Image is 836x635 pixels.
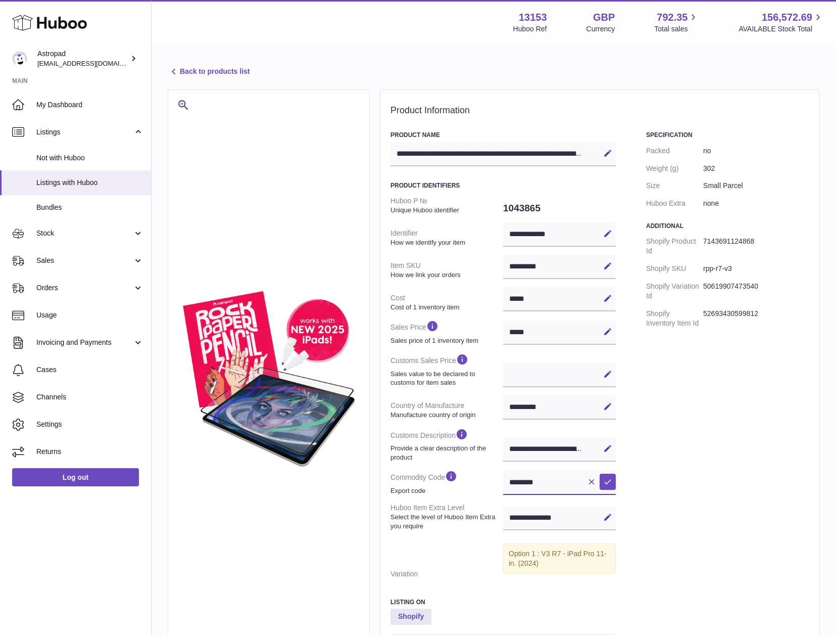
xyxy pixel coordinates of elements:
[703,233,809,260] dd: 7143691124868
[168,66,250,78] a: Back to products list
[390,513,501,530] strong: Select the level of Huboo Item Extra you require
[36,153,143,163] span: Not with Huboo
[703,195,809,212] dd: none
[390,303,501,312] strong: Cost of 1 inventory item
[646,278,703,305] dt: Shopify Variation Id
[36,203,143,212] span: Bundles
[390,182,616,190] h3: Product Identifiers
[586,24,615,34] div: Currency
[390,370,501,387] strong: Sales value to be declared to customs for item sales
[390,315,503,349] dt: Sales Price
[36,420,143,429] span: Settings
[654,11,699,34] a: 792.35 Total sales
[36,338,133,347] span: Invoicing and Payments
[646,177,703,195] dt: Size
[36,447,143,457] span: Returns
[739,11,824,34] a: 156,572.69 AVAILABLE Stock Total
[646,305,703,332] dt: Shopify Inventory Item Id
[12,468,139,486] a: Log out
[390,270,501,280] strong: How we link your orders
[503,198,616,219] dd: 1043865
[390,466,503,499] dt: Commodity Code
[390,349,503,391] dt: Customs Sales Price
[503,543,616,574] div: Option 1 : V3 R7 - iPad Pro 11-in. (2024)
[519,11,547,24] strong: 13153
[390,598,616,606] h3: Listing On
[762,11,812,24] span: 156,572.69
[703,160,809,177] dd: 302
[703,177,809,195] dd: Small Parcel
[703,278,809,305] dd: 50619907473540
[36,365,143,375] span: Cases
[36,283,133,293] span: Orders
[513,24,547,34] div: Huboo Ref
[36,392,143,402] span: Channels
[37,59,149,67] span: [EMAIL_ADDRESS][DOMAIN_NAME]
[390,609,431,625] strong: Shopify
[390,192,503,218] dt: Huboo P №
[646,131,809,139] h3: Specification
[12,51,27,66] img: matt@astropad.com
[646,233,703,260] dt: Shopify Product Id
[390,206,501,215] strong: Unique Huboo identifier
[390,424,503,466] dt: Customs Description
[593,11,615,24] strong: GBP
[390,257,503,283] dt: Item SKU
[654,24,699,34] span: Total sales
[37,49,128,68] div: Astropad
[390,238,501,247] strong: How we identify your item
[390,131,616,139] h3: Product Name
[390,289,503,315] dt: Cost
[703,142,809,160] dd: no
[390,499,503,534] dt: Huboo Item Extra Level
[390,105,809,116] h2: Product Information
[390,486,501,495] strong: Export code
[646,142,703,160] dt: Packed
[390,397,503,423] dt: Country of Manufacture
[703,260,809,278] dd: rpp-r7-v3
[36,229,133,238] span: Stock
[36,310,143,320] span: Usage
[36,178,143,188] span: Listings with Huboo
[657,11,687,24] span: 792.35
[646,260,703,278] dt: Shopify SKU
[703,305,809,332] dd: 52693430599812
[390,444,501,462] strong: Provide a clear description of the product
[390,224,503,251] dt: Identifier
[646,195,703,212] dt: Huboo Extra
[646,222,809,230] h3: Additional
[36,100,143,110] span: My Dashboard
[739,24,824,34] span: AVAILABLE Stock Total
[390,411,501,420] strong: Manufacture country of origin
[390,336,501,345] strong: Sales price of 1 inventory item
[390,565,503,583] dt: Variation
[36,256,133,265] span: Sales
[178,288,359,469] img: 2025-IPADS.jpg
[646,160,703,177] dt: Weight (g)
[36,127,133,137] span: Listings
